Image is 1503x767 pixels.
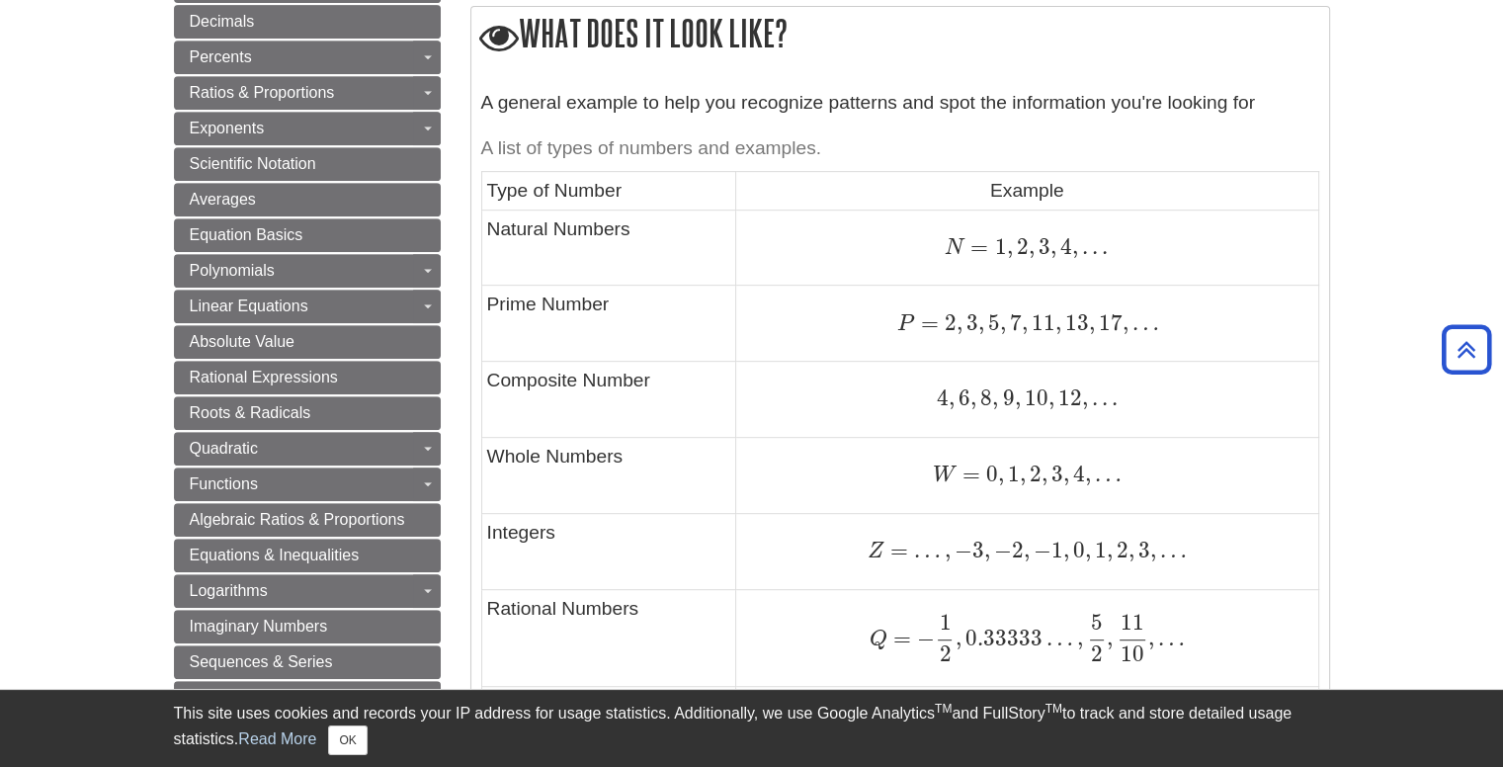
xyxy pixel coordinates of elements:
span: 11 [1028,309,1055,336]
span: Functions [190,475,258,492]
span: = [884,537,908,563]
a: Polynomials [174,254,441,288]
span: … [1154,625,1185,651]
span: 0.33333 [960,625,1042,651]
span: = [915,309,939,336]
span: 0 [980,461,998,487]
span: − [1030,537,1051,563]
span: = [957,461,980,487]
span: − [911,625,935,651]
span: Averages [190,191,256,208]
span: , [1063,537,1069,563]
a: Exponents [174,112,441,145]
span: 3 [1134,537,1150,563]
span: . [1108,384,1118,411]
span: Quadratic [190,440,258,457]
a: Sequences & Series [174,645,441,679]
span: Algebraic Ratios & Proportions [190,511,405,528]
button: Close [328,725,367,755]
span: 17 [1095,309,1123,336]
span: , [1128,537,1134,563]
span: 1 [939,609,951,636]
span: … [1156,537,1187,563]
span: , [1022,309,1028,336]
a: Functions [174,468,441,501]
span: 5 [1091,609,1103,636]
span: . [1098,233,1108,260]
span: 0 [1069,537,1085,563]
a: Averages [174,183,441,216]
span: Logarithms [190,582,268,599]
div: This site uses cookies and records your IP address for usage statistics. Additionally, we use Goo... [174,702,1330,755]
span: , [1089,309,1095,336]
span: , [1020,461,1026,487]
span: Exponents [190,120,265,136]
td: Example [736,172,1318,210]
span: , [1000,309,1006,336]
span: 3 [972,537,984,563]
span: P [897,313,915,335]
span: − [990,537,1012,563]
span: , [1107,625,1113,651]
span: Q [870,629,887,650]
span: 4 [1069,461,1085,487]
span: , [1107,537,1113,563]
span: . [1078,233,1088,260]
a: Equations & Inequalities [174,539,441,572]
a: Linear Equations [174,290,441,323]
span: Rational Expressions [190,369,338,385]
span: , [1049,233,1055,260]
a: Rational Expressions [174,361,441,394]
span: , [941,537,951,563]
span: − [951,537,972,563]
span: , [1085,537,1091,563]
td: Natural Numbers [481,210,736,286]
span: 11 [1121,609,1144,636]
span: , [1028,233,1034,260]
span: , [1055,309,1061,336]
span: … [1128,309,1159,336]
td: Whole Numbers [481,437,736,513]
span: N [945,237,964,259]
span: 3 [1047,461,1063,487]
td: Rational Numbers [481,589,736,686]
span: . [1098,384,1108,411]
span: Percents [190,48,252,65]
td: Integers [481,513,736,589]
span: 2 [1113,537,1128,563]
span: Linear Equations [190,298,308,314]
a: Logarithms [174,574,441,608]
span: 1 [1091,537,1107,563]
span: , [1073,625,1083,651]
span: 2 [939,640,951,667]
span: . [1088,233,1098,260]
span: Decimals [190,13,255,30]
span: , [1072,233,1078,260]
span: Roots & Radicals [190,404,311,421]
span: 5 [984,309,1000,336]
span: … [1091,461,1122,487]
a: Roots & Radicals [174,396,441,430]
span: 8 [976,384,992,411]
span: 3 [1034,233,1049,260]
span: , [978,309,984,336]
sup: TM [1045,702,1062,716]
span: 2 [1012,537,1024,563]
span: = [887,625,911,651]
a: Imaginary Numbers [174,610,441,643]
span: Polynomials [190,262,275,279]
span: 2 [1026,461,1042,487]
span: , [1081,384,1087,411]
span: , [1085,461,1091,487]
span: , [992,384,998,411]
span: 13 [1061,309,1089,336]
span: , [998,461,1004,487]
a: Quadratic [174,432,441,466]
a: Equation Basics [174,218,441,252]
span: 2 [1091,640,1103,667]
td: Composite Number [481,362,736,438]
a: Back to Top [1435,336,1498,363]
span: . [1087,384,1097,411]
span: 1 [988,233,1006,260]
span: , [1042,461,1047,487]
